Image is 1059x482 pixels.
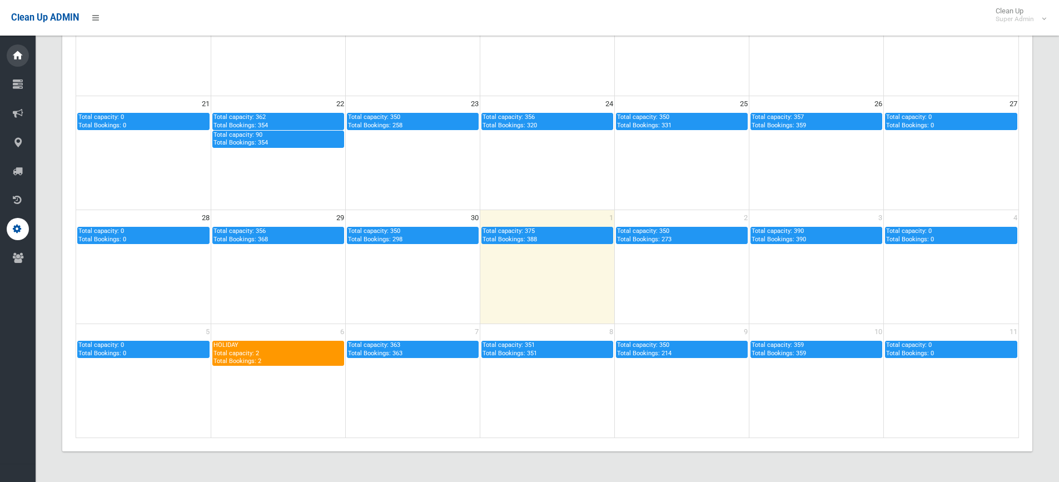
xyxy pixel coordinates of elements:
[752,113,806,128] span: Total capacity: 357 Total Bookings: 359
[335,210,345,226] span: 29
[873,96,883,112] span: 26
[213,113,268,128] span: Total capacity: 362 Total Bookings: 354
[617,227,672,242] span: Total capacity: 350 Total Bookings: 273
[996,15,1034,23] small: Super Admin
[743,324,749,340] span: 9
[470,96,480,112] span: 23
[483,113,537,128] span: Total capacity: 356 Total Bookings: 320
[886,341,934,356] span: Total capacity: 0 Total Bookings: 0
[78,113,126,128] span: Total capacity: 0 Total Bookings: 0
[608,210,614,226] span: 1
[752,227,806,242] span: Total capacity: 390 Total Bookings: 390
[213,227,268,242] span: Total capacity: 356 Total Bookings: 368
[78,227,126,242] span: Total capacity: 0 Total Bookings: 0
[1008,96,1018,112] span: 27
[205,324,211,340] span: 5
[348,113,402,128] span: Total capacity: 350 Total Bookings: 258
[739,96,749,112] span: 25
[608,324,614,340] span: 8
[201,96,211,112] span: 21
[886,227,934,242] span: Total capacity: 0 Total Bookings: 0
[1008,324,1018,340] span: 11
[617,113,672,128] span: Total capacity: 350 Total Bookings: 331
[213,131,268,146] span: Total capacity: 90 Total Bookings: 354
[78,341,126,356] span: Total capacity: 0 Total Bookings: 0
[752,341,806,356] span: Total capacity: 359 Total Bookings: 359
[201,210,211,226] span: 28
[213,341,261,365] span: HOLIDAY Total capacity: 2 Total Bookings: 2
[483,227,537,242] span: Total capacity: 375 Total Bookings: 388
[339,324,345,340] span: 6
[483,341,537,356] span: Total capacity: 351 Total Bookings: 351
[348,341,402,356] span: Total capacity: 363 Total Bookings: 363
[990,7,1045,23] span: Clean Up
[617,341,672,356] span: Total capacity: 350 Total Bookings: 214
[474,324,480,340] span: 7
[886,113,934,128] span: Total capacity: 0 Total Bookings: 0
[1012,210,1018,226] span: 4
[877,210,883,226] span: 3
[348,227,402,242] span: Total capacity: 350 Total Bookings: 298
[11,12,79,23] span: Clean Up ADMIN
[743,210,749,226] span: 2
[604,96,614,112] span: 24
[873,324,883,340] span: 10
[470,210,480,226] span: 30
[335,96,345,112] span: 22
